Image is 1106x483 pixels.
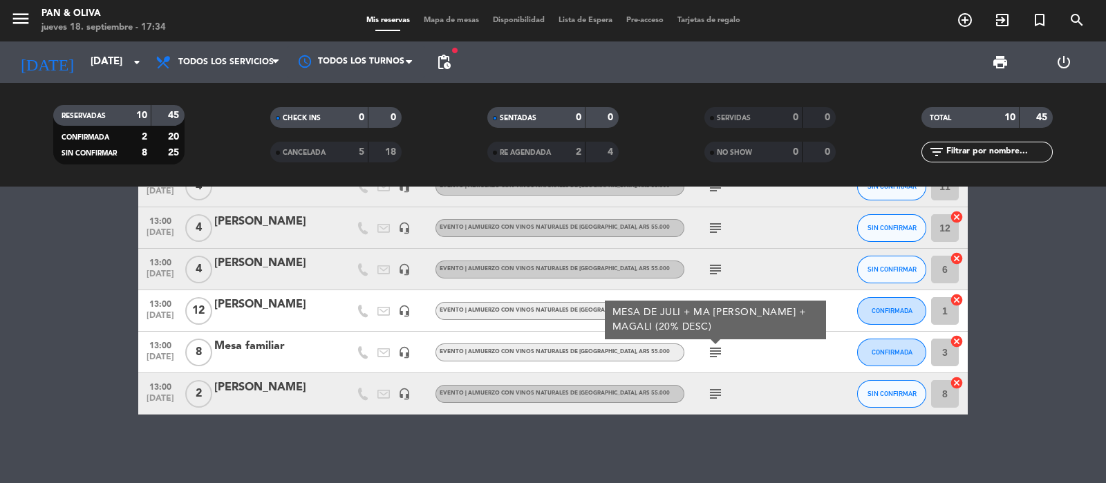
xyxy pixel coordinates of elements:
[185,173,212,200] span: 4
[857,256,926,283] button: SIN CONFIRMAR
[608,113,616,122] strong: 0
[857,380,926,408] button: SIN CONFIRMAR
[707,386,724,402] i: subject
[143,269,178,285] span: [DATE]
[1004,113,1015,122] strong: 10
[707,261,724,278] i: subject
[857,173,926,200] button: SIN CONFIRMAR
[636,349,670,354] span: , ARS 55.000
[636,225,670,230] span: , ARS 55.000
[129,54,145,70] i: arrow_drop_down
[359,17,417,24] span: Mis reservas
[857,297,926,325] button: CONFIRMADA
[1032,41,1096,83] div: LOG OUT
[10,8,31,29] i: menu
[994,12,1011,28] i: exit_to_app
[636,390,670,396] span: , ARS 55.000
[440,349,670,354] span: EVENTO | ALMUERZO CON VINOS NATURALES DE [GEOGRAPHIC_DATA]
[825,113,833,122] strong: 0
[950,293,964,307] i: cancel
[62,150,117,157] span: SIN CONFIRMAR
[619,17,671,24] span: Pre-acceso
[143,228,178,244] span: [DATE]
[214,213,332,231] div: [PERSON_NAME]
[612,305,819,334] div: MESA DE JULI + MA [PERSON_NAME] + MAGALI (20% DESC)
[1056,54,1072,70] i: power_settings_new
[41,7,166,21] div: Pan & Oliva
[136,111,147,120] strong: 10
[359,147,364,157] strong: 5
[168,132,182,142] strong: 20
[868,390,917,397] span: SIN CONFIRMAR
[717,149,752,156] span: NO SHOW
[486,17,552,24] span: Disponibilidad
[552,17,619,24] span: Lista de Espera
[440,266,670,272] span: EVENTO | ALMUERZO CON VINOS NATURALES DE [GEOGRAPHIC_DATA]
[143,394,178,410] span: [DATE]
[950,210,964,224] i: cancel
[398,180,411,193] i: headset_mic
[671,17,747,24] span: Tarjetas de regalo
[950,252,964,265] i: cancel
[398,388,411,400] i: headset_mic
[143,295,178,311] span: 13:00
[636,266,670,272] span: , ARS 55.000
[872,307,912,314] span: CONFIRMADA
[928,144,945,160] i: filter_list
[62,113,106,120] span: RESERVADAS
[214,254,332,272] div: [PERSON_NAME]
[10,47,84,77] i: [DATE]
[214,296,332,314] div: [PERSON_NAME]
[185,297,212,325] span: 12
[168,111,182,120] strong: 45
[185,339,212,366] span: 8
[950,376,964,390] i: cancel
[398,346,411,359] i: headset_mic
[391,113,399,122] strong: 0
[636,183,670,189] span: , ARS 55.000
[440,307,670,313] span: EVENTO | ALMUERZO CON VINOS NATURALES DE [GEOGRAPHIC_DATA]
[707,220,724,236] i: subject
[214,379,332,397] div: [PERSON_NAME]
[868,182,917,190] span: SIN CONFIRMAR
[168,148,182,158] strong: 25
[1031,12,1048,28] i: turned_in_not
[143,212,178,228] span: 13:00
[793,147,798,157] strong: 0
[143,187,178,202] span: [DATE]
[440,183,670,189] span: EVENTO | ALMUERZO CON VINOS NATURALES DE [GEOGRAPHIC_DATA]
[143,352,178,368] span: [DATE]
[185,214,212,242] span: 4
[143,311,178,327] span: [DATE]
[857,339,926,366] button: CONFIRMADA
[142,132,147,142] strong: 2
[41,21,166,35] div: jueves 18. septiembre - 17:34
[178,57,274,67] span: Todos los servicios
[143,337,178,352] span: 13:00
[945,144,1052,160] input: Filtrar por nombre...
[385,147,399,157] strong: 18
[359,113,364,122] strong: 0
[825,147,833,157] strong: 0
[707,344,724,361] i: subject
[417,17,486,24] span: Mapa de mesas
[142,148,147,158] strong: 8
[950,334,964,348] i: cancel
[440,225,670,230] span: EVENTO | ALMUERZO CON VINOS NATURALES DE [GEOGRAPHIC_DATA]
[500,149,551,156] span: RE AGENDADA
[576,147,581,157] strong: 2
[717,115,751,122] span: SERVIDAS
[608,147,616,157] strong: 4
[793,113,798,122] strong: 0
[1069,12,1085,28] i: search
[398,263,411,276] i: headset_mic
[143,254,178,269] span: 13:00
[440,390,670,396] span: EVENTO | ALMUERZO CON VINOS NATURALES DE [GEOGRAPHIC_DATA]
[214,337,332,355] div: Mesa familiar
[1036,113,1050,122] strong: 45
[398,305,411,317] i: headset_mic
[707,178,724,195] i: subject
[992,54,1009,70] span: print
[283,149,326,156] span: CANCELADA
[398,222,411,234] i: headset_mic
